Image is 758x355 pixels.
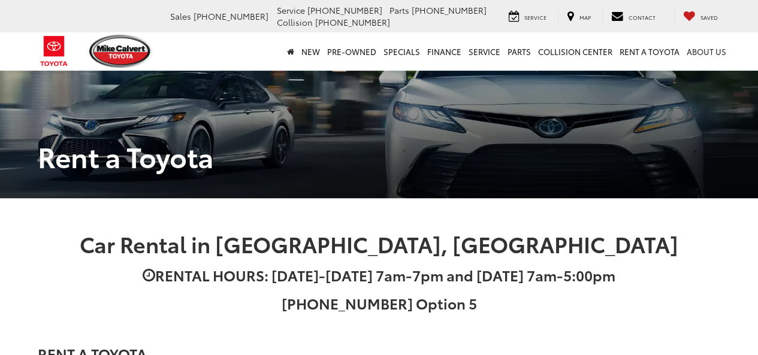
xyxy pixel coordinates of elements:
[534,32,616,71] a: Collision Center
[277,16,313,28] span: Collision
[32,32,77,71] img: Toyota
[616,32,683,71] a: Rent a Toyota
[602,10,665,23] a: Contact
[324,32,380,71] a: Pre-Owned
[674,10,727,23] a: My Saved Vehicles
[194,10,268,22] span: [PHONE_NUMBER]
[277,4,305,16] span: Service
[500,10,555,23] a: Service
[380,32,424,71] a: Specials
[424,32,465,71] a: Finance
[629,13,656,21] span: Contact
[504,32,534,71] a: Parts
[29,141,730,171] h1: Rent a Toyota
[170,10,191,22] span: Sales
[700,13,718,21] span: Saved
[524,13,546,21] span: Service
[412,4,487,16] span: [PHONE_NUMBER]
[683,32,730,71] a: About Us
[579,13,591,21] span: Map
[283,32,298,71] a: Home
[298,32,324,71] a: New
[465,32,504,71] a: Service
[38,295,721,311] h3: [PHONE_NUMBER] Option 5
[389,4,409,16] span: Parts
[307,4,382,16] span: [PHONE_NUMBER]
[38,232,721,256] h2: Car Rental in [GEOGRAPHIC_DATA], [GEOGRAPHIC_DATA]
[38,267,721,283] h3: RENTAL HOURS: [DATE]-[DATE] 7am-7pm and [DATE] 7am-5:00pm
[315,16,390,28] span: [PHONE_NUMBER]
[89,35,153,68] img: Mike Calvert Toyota
[558,10,600,23] a: Map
